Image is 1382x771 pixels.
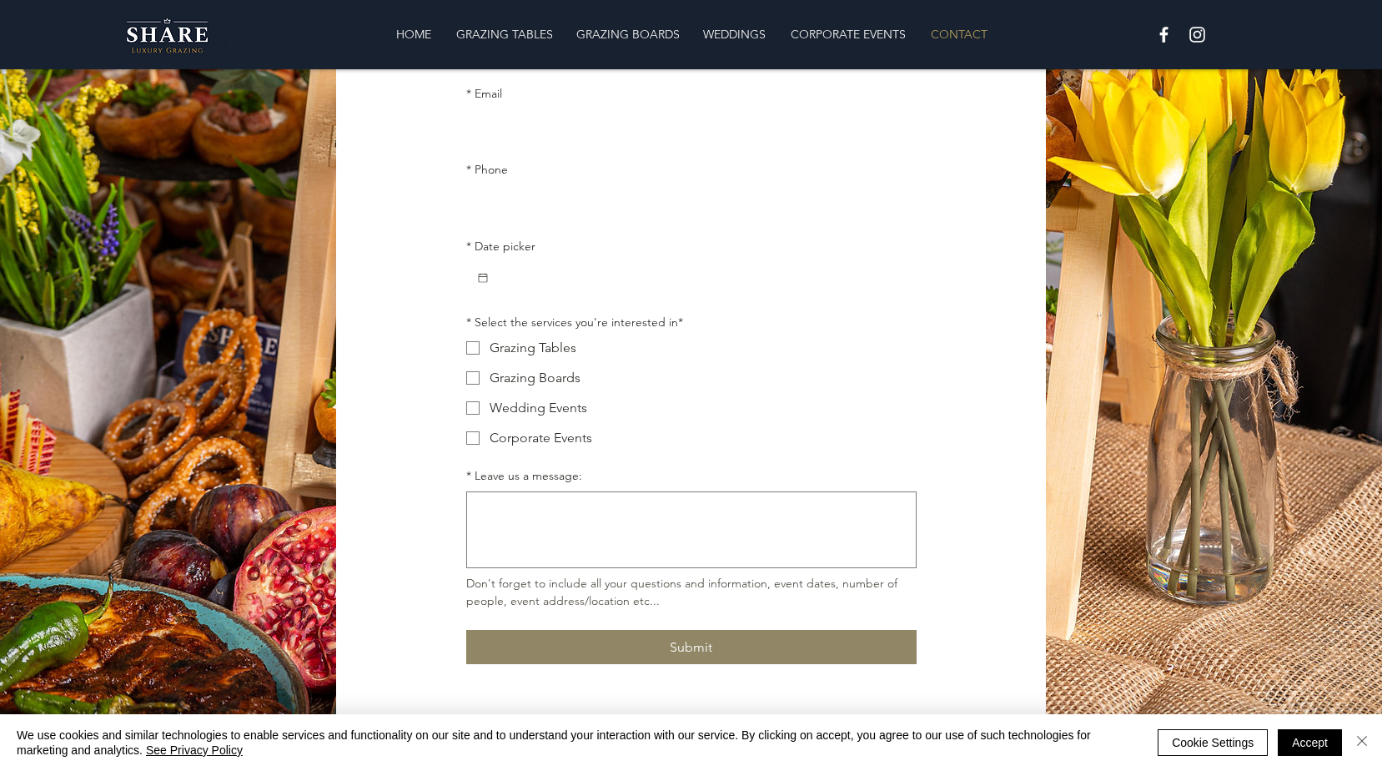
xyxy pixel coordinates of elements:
button: Cookie Settings [1158,729,1268,756]
span: Submit [670,639,712,655]
p: CORPORATE EVENTS [782,18,914,51]
nav: Site [284,18,1099,51]
a: GRAZING BOARDS [564,18,691,51]
div: Grazing Boards [490,368,580,388]
input: Phone [466,185,907,219]
a: CONTACT [918,18,999,51]
div: Select the services you're interested in* [466,315,683,331]
div: Wedding Events [490,398,587,418]
img: Share Luxury Grazing Logo.png [107,11,228,58]
a: WEDDINGS [691,18,778,51]
button: Submit [466,630,917,664]
a: HOME [383,18,444,51]
label: Email [466,86,502,103]
img: Close [1352,731,1372,751]
button: Accept [1278,729,1342,756]
img: White Instagram Icon [1187,24,1208,45]
a: CORPORATE EVENTS [778,18,918,51]
input: Email [466,108,907,142]
button: Date picker [476,271,490,285]
img: White Facebook Icon [1153,24,1174,45]
ul: Social Bar [1153,24,1208,45]
button: Close [1352,728,1372,758]
p: WEDDINGS [695,18,774,51]
textarea: Leave us a message: [467,499,916,561]
label: Date picker [466,239,535,255]
iframe: Wix Chat [1304,693,1382,771]
a: GRAZING TABLES [444,18,564,51]
div: Corporate Events [490,428,592,448]
div: Grazing Tables [490,338,576,358]
span: Don't forget to include all your questions and information, event dates, number of people, event ... [466,576,901,608]
form: Main Form [466,9,917,664]
label: Phone [466,162,508,179]
span: We use cookies and similar technologies to enable services and functionality on our site and to u... [17,728,1133,758]
a: See Privacy Policy [146,743,243,757]
p: GRAZING BOARDS [568,18,688,51]
p: HOME [388,18,440,51]
p: GRAZING TABLES [448,18,561,51]
label: Leave us a message: [466,468,582,485]
p: CONTACT [922,18,996,51]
